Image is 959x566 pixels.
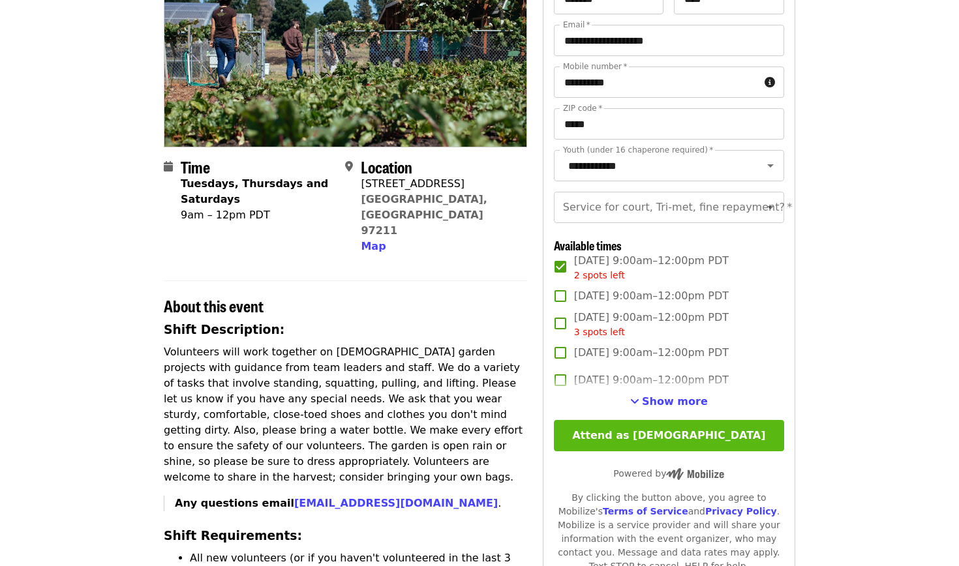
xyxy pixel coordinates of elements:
span: Available times [554,237,622,254]
span: [DATE] 9:00am–12:00pm PDT [574,288,729,304]
i: map-marker-alt icon [345,160,353,173]
span: Time [181,155,210,178]
button: Attend as [DEMOGRAPHIC_DATA] [554,420,784,451]
span: Map [361,240,386,252]
span: Location [361,155,412,178]
img: Powered by Mobilize [666,468,724,480]
input: ZIP code [554,108,784,140]
a: [EMAIL_ADDRESS][DOMAIN_NAME] [294,497,498,509]
span: About this event [164,294,264,317]
i: circle-info icon [765,76,775,89]
label: ZIP code [563,104,602,112]
span: Show more [642,395,708,408]
a: Privacy Policy [705,506,777,516]
i: calendar icon [164,160,173,173]
button: Open [761,198,780,216]
span: [DATE] 9:00am–12:00pm PDT [574,310,729,339]
input: Mobile number [554,67,759,98]
strong: Any questions email [175,497,498,509]
span: Powered by [613,468,724,479]
button: Open [761,156,780,175]
strong: Shift Requirements: [164,529,302,543]
span: 3 spots left [574,327,625,337]
span: [DATE] 9:00am–12:00pm PDT [574,253,729,282]
p: . [175,496,527,511]
label: Youth (under 16 chaperone required) [563,146,713,154]
label: Email [563,21,590,29]
a: [GEOGRAPHIC_DATA], [GEOGRAPHIC_DATA] 97211 [361,193,487,237]
a: Terms of Service [603,506,688,516]
button: See more timeslots [630,394,708,410]
span: [DATE] 9:00am–12:00pm PDT [574,372,729,388]
strong: Shift Description: [164,323,284,336]
p: Volunteers will work together on [DEMOGRAPHIC_DATA] garden projects with guidance from team leade... [164,344,527,485]
input: Email [554,25,784,56]
span: [DATE] 9:00am–12:00pm PDT [574,345,729,361]
div: [STREET_ADDRESS] [361,176,516,192]
div: 9am – 12pm PDT [181,207,335,223]
button: Map [361,239,386,254]
strong: Tuesdays, Thursdays and Saturdays [181,177,328,205]
span: 2 spots left [574,270,625,280]
label: Mobile number [563,63,627,70]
